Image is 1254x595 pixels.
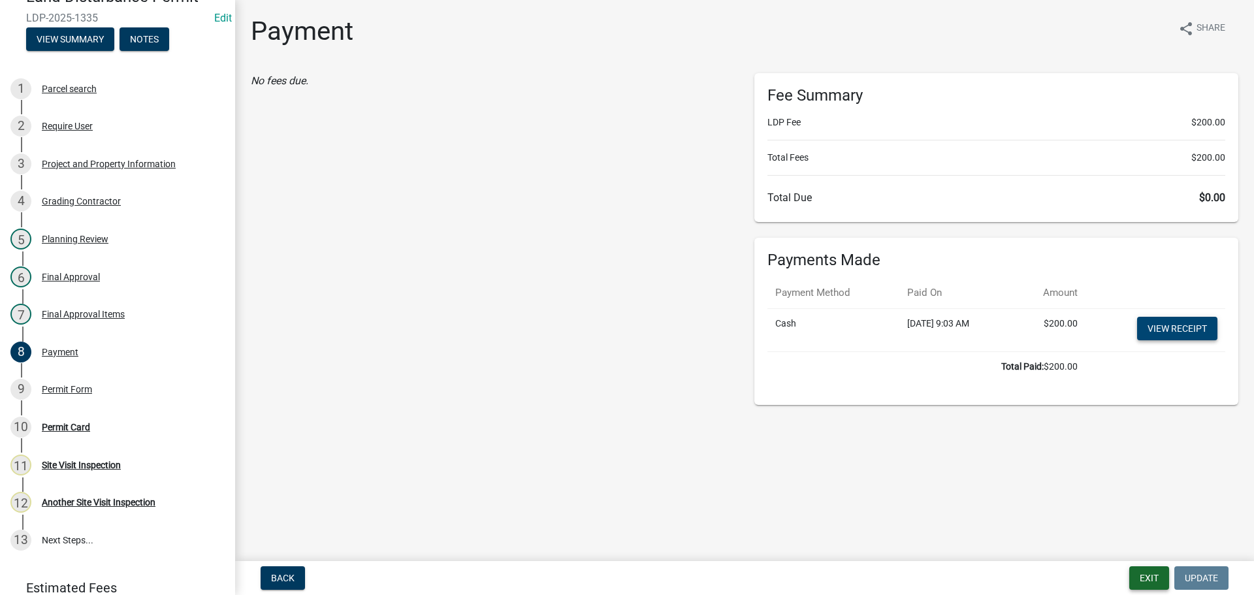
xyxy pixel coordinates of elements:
li: Total Fees [767,151,1225,165]
div: 11 [10,455,31,475]
span: $200.00 [1191,116,1225,129]
div: 5 [10,229,31,249]
a: View receipt [1137,317,1217,340]
a: Edit [214,12,232,24]
div: Payment [42,347,78,357]
div: Site Visit Inspection [42,460,121,470]
wm-modal-confirm: Edit Application Number [214,12,232,24]
div: Require User [42,121,93,131]
button: Back [261,566,305,590]
div: Project and Property Information [42,159,176,169]
button: Update [1174,566,1229,590]
div: 1 [10,78,31,99]
h1: Payment [251,16,353,47]
div: 7 [10,304,31,325]
div: Permit Card [42,423,90,432]
wm-modal-confirm: Notes [120,35,169,45]
div: Planning Review [42,234,108,244]
li: LDP Fee [767,116,1225,129]
div: 3 [10,153,31,174]
div: 12 [10,492,31,513]
span: $0.00 [1199,191,1225,204]
td: $200.00 [1012,308,1085,351]
div: 4 [10,191,31,212]
div: Parcel search [42,84,97,93]
i: No fees due. [251,74,308,87]
td: [DATE] 9:03 AM [899,308,1012,351]
button: shareShare [1168,16,1236,41]
button: Exit [1129,566,1169,590]
td: Cash [767,308,899,351]
wm-modal-confirm: Summary [26,35,114,45]
span: $200.00 [1191,151,1225,165]
button: Notes [120,27,169,51]
div: Final Approval [42,272,100,281]
td: $200.00 [767,351,1085,381]
div: Grading Contractor [42,197,121,206]
h6: Fee Summary [767,86,1225,105]
div: 10 [10,417,31,438]
div: Final Approval Items [42,310,125,319]
h6: Total Due [767,191,1225,204]
b: Total Paid: [1001,361,1044,372]
th: Payment Method [767,278,899,308]
th: Paid On [899,278,1012,308]
div: Another Site Visit Inspection [42,498,155,507]
div: 2 [10,116,31,137]
th: Amount [1012,278,1085,308]
div: 13 [10,530,31,551]
span: LDP-2025-1335 [26,12,209,24]
div: 8 [10,342,31,362]
span: Back [271,573,295,583]
div: 9 [10,379,31,400]
span: Share [1197,21,1225,37]
div: 6 [10,266,31,287]
i: share [1178,21,1194,37]
span: Update [1185,573,1218,583]
h6: Payments Made [767,251,1225,270]
button: View Summary [26,27,114,51]
div: Permit Form [42,385,92,394]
